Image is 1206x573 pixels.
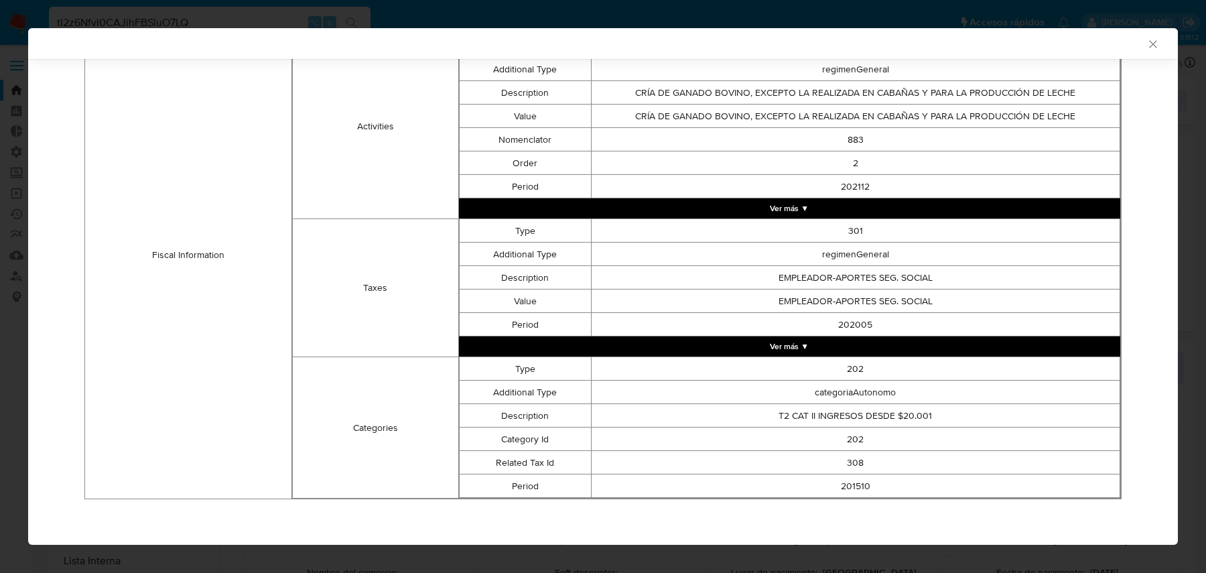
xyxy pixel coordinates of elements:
td: regimenGeneral [591,58,1120,81]
td: 202 [591,428,1120,451]
td: Description [459,404,591,428]
td: 201510 [591,474,1120,498]
button: Expand array [459,336,1121,357]
td: Additional Type [459,381,591,404]
td: CRÍA DE GANADO BOVINO, EXCEPTO LA REALIZADA EN CABAÑAS Y PARA LA PRODUCCIÓN DE LECHE [591,105,1120,128]
td: Value [459,290,591,313]
td: EMPLEADOR-APORTES SEG. SOCIAL [591,266,1120,290]
td: Order [459,151,591,175]
td: Period [459,474,591,498]
td: 202112 [591,175,1120,198]
td: Nomenclator [459,128,591,151]
td: 301 [591,219,1120,243]
td: Related Tax Id [459,451,591,474]
td: Description [459,266,591,290]
td: Taxes [293,219,458,357]
td: 883 [591,128,1120,151]
td: EMPLEADOR-APORTES SEG. SOCIAL [591,290,1120,313]
td: Value [459,105,591,128]
button: Cerrar ventana [1146,38,1158,50]
td: CRÍA DE GANADO BOVINO, EXCEPTO LA REALIZADA EN CABAÑAS Y PARA LA PRODUCCIÓN DE LECHE [591,81,1120,105]
td: 202005 [591,313,1120,336]
td: Type [459,357,591,381]
div: closure-recommendation-modal [28,28,1178,545]
td: Period [459,175,591,198]
td: Category Id [459,428,591,451]
td: T2 CAT II INGRESOS DESDE $20.001 [591,404,1120,428]
td: Fiscal Information [85,11,292,499]
td: Period [459,313,591,336]
td: Type [459,219,591,243]
td: 308 [591,451,1120,474]
td: Categories [293,357,458,499]
td: 202 [591,357,1120,381]
td: Description [459,81,591,105]
td: Additional Type [459,58,591,81]
button: Expand array [459,198,1121,218]
td: 2 [591,151,1120,175]
td: regimenGeneral [591,243,1120,266]
td: Additional Type [459,243,591,266]
td: Activities [293,34,458,219]
td: categoriaAutonomo [591,381,1120,404]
